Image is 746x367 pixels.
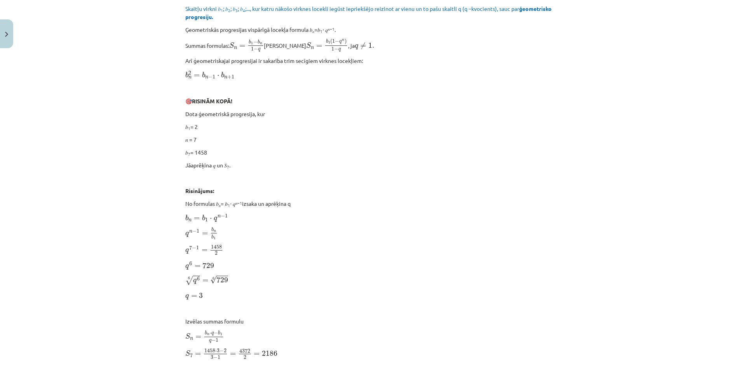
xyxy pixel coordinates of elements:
sub: 1 [320,28,322,34]
span: 729 [202,263,214,268]
span: S [229,42,234,48]
span: 1 [197,229,199,233]
span: 2186 [262,351,277,356]
span: n [207,334,209,336]
span: 6 [189,262,192,266]
span: − [208,75,213,79]
span: b [185,215,188,221]
p: Ģeometriskās progresijas vispārīgā locekļa formula 𝑏 =𝑏 ⋅ 𝑞 . [185,26,561,34]
sub: 2 [228,7,230,13]
span: − [192,246,196,250]
img: icon-close-lesson-0947bae3869378f0d4975bcd49f059093ad1ed9edebbc8119c70593378902aed.svg [5,32,8,37]
span: − [214,331,218,335]
b: RISINĀM KOPĀ! [192,97,232,104]
sub: 1 [221,7,223,13]
span: 1 [251,42,253,44]
span: 1 [196,246,199,250]
span: ⋅ [210,218,212,220]
sub: 1 [228,202,230,208]
span: n [224,76,227,79]
span: 1 [205,218,208,222]
span: 3 [211,355,213,359]
span: n [214,230,216,232]
span: 1 [216,338,218,342]
span: = [202,279,208,282]
span: 729 [216,277,228,283]
span: b [211,227,214,231]
span: − [221,214,225,218]
span: q [339,41,342,44]
span: = [316,45,322,48]
span: Skaitļu virkni 𝑏 ; 𝑏 ; 𝑏 ; 𝑏 ;..., kur katru nākošo virknes locekli iegūst iepriekšējo reizinot a... [185,5,552,20]
p: 🎯 [185,97,561,105]
span: n [260,43,262,45]
span: n [205,76,208,79]
span: = [194,217,200,220]
span: q [185,294,189,299]
span: 1 [214,237,216,239]
span: = [191,295,197,298]
span: = [202,249,207,252]
span: ⋅ [210,333,211,334]
span: 2 [188,71,191,75]
span: 7 [189,245,192,250]
span: b [205,330,207,335]
sub: 𝑛 [219,202,221,208]
span: 2 [215,251,218,255]
span: b [326,39,328,43]
span: b [249,40,251,44]
span: = [230,353,236,356]
p: Arī ģeometriskajai progresijai ir sakarība trim secīgiem virknes locekļiem: [185,57,561,65]
span: 1 [331,47,334,51]
span: − [254,47,258,51]
p: Jāaprēķina 𝑞 un 𝑆 . [185,161,561,169]
span: q [193,279,197,284]
span: 1458 [204,348,215,353]
span: 1 [232,75,234,79]
span: q [214,217,217,222]
p: 𝑏 = 1458 [185,148,561,157]
span: q [355,44,358,49]
span: = [195,336,201,339]
span: n [190,337,193,340]
span: S [306,42,311,48]
span: 1. [368,43,374,48]
span: n [342,39,344,41]
span: b [202,215,205,221]
span: 1 [225,214,228,218]
span: 1 [251,47,254,51]
span: ⋅ [217,75,219,77]
span: = [239,45,245,48]
span: 2 [224,349,227,353]
span: b [218,330,220,335]
span: − [192,229,197,233]
span: − [335,40,339,43]
span: − [220,349,224,353]
span: − [334,47,338,51]
span: ⋅ [215,351,217,352]
span: √ [210,276,216,284]
span: = [195,353,201,356]
span: 7 [190,353,193,358]
span: n [218,215,221,218]
span: q [258,48,260,52]
p: Izvēlas summas formulu [185,317,561,325]
span: = [202,232,208,235]
span: n [188,77,192,79]
span: n [311,47,314,49]
span: n [189,230,192,233]
span: 1 [218,355,220,359]
span: 1458 [211,245,222,249]
span: 1 [328,41,330,44]
span: q [185,264,189,270]
span: 1 [332,39,335,43]
sup: 𝑛−1 [328,26,335,32]
sub: 1 [188,125,190,131]
span: b [185,72,188,78]
span: b [221,72,224,78]
p: 𝑛 = 7 [185,136,561,144]
span: 3 [217,349,220,353]
span: b [258,40,260,44]
span: S [185,350,190,356]
span: 1 [220,332,222,335]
